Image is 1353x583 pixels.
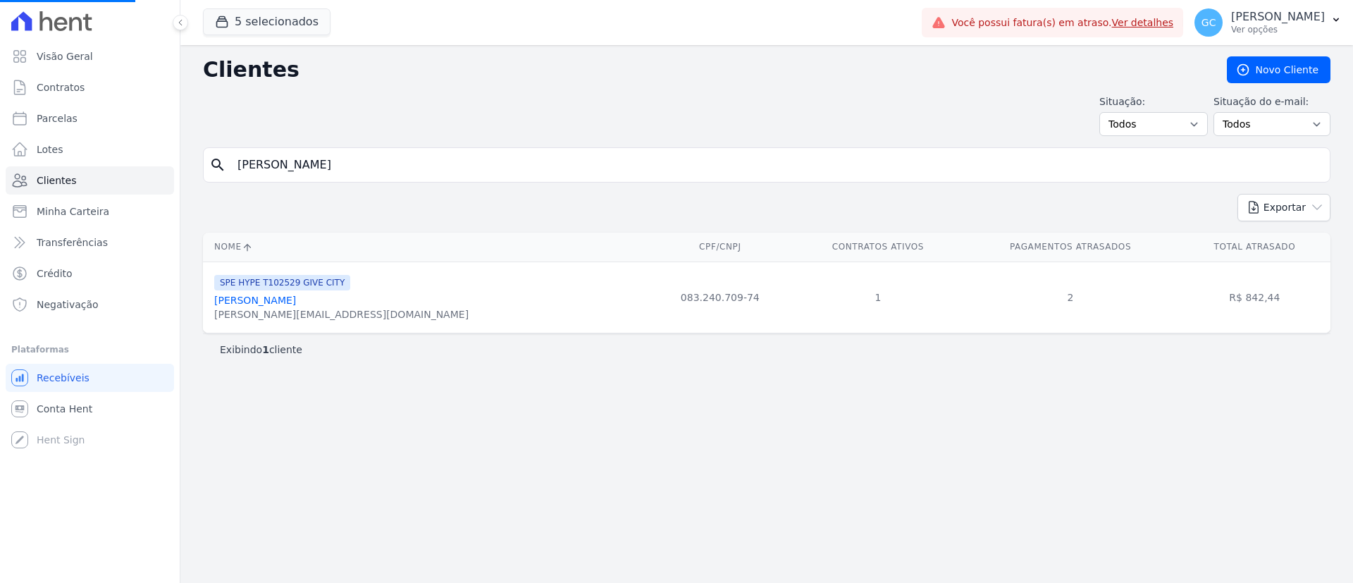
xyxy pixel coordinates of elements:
[37,371,89,385] span: Recebíveis
[1237,194,1330,221] button: Exportar
[6,135,174,164] a: Lotes
[203,233,646,262] th: Nome
[214,307,469,321] div: [PERSON_NAME][EMAIL_ADDRESS][DOMAIN_NAME]
[203,57,1204,82] h2: Clientes
[37,49,93,63] span: Visão Geral
[37,266,73,281] span: Crédito
[6,197,174,226] a: Minha Carteira
[37,142,63,157] span: Lotes
[37,297,99,312] span: Negativação
[37,111,78,125] span: Parcelas
[37,204,109,219] span: Minha Carteira
[6,395,174,423] a: Conta Hent
[6,166,174,195] a: Clientes
[793,233,962,262] th: Contratos Ativos
[793,262,962,333] td: 1
[37,235,108,250] span: Transferências
[6,73,174,102] a: Contratos
[951,16,1173,30] span: Você possui fatura(s) em atraso.
[1179,233,1330,262] th: Total Atrasado
[646,262,793,333] td: 083.240.709-74
[1183,3,1353,42] button: GC [PERSON_NAME] Ver opções
[229,151,1324,179] input: Buscar por nome, CPF ou e-mail
[1201,18,1216,27] span: GC
[209,157,226,173] i: search
[1231,24,1325,35] p: Ver opções
[1099,94,1208,109] label: Situação:
[6,104,174,133] a: Parcelas
[6,42,174,70] a: Visão Geral
[962,262,1178,333] td: 2
[6,290,174,319] a: Negativação
[203,8,330,35] button: 5 selecionados
[962,233,1178,262] th: Pagamentos Atrasados
[1231,10,1325,24] p: [PERSON_NAME]
[646,233,793,262] th: CPF/CNPJ
[1227,56,1330,83] a: Novo Cliente
[37,402,92,416] span: Conta Hent
[1213,94,1330,109] label: Situação do e-mail:
[37,80,85,94] span: Contratos
[6,259,174,288] a: Crédito
[6,364,174,392] a: Recebíveis
[220,343,302,357] p: Exibindo cliente
[1179,262,1330,333] td: R$ 842,44
[1112,17,1174,28] a: Ver detalhes
[214,295,296,306] a: [PERSON_NAME]
[37,173,76,188] span: Clientes
[262,344,269,355] b: 1
[214,275,350,290] span: SPE HYPE T102529 GIVE CITY
[11,341,168,358] div: Plataformas
[6,228,174,257] a: Transferências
